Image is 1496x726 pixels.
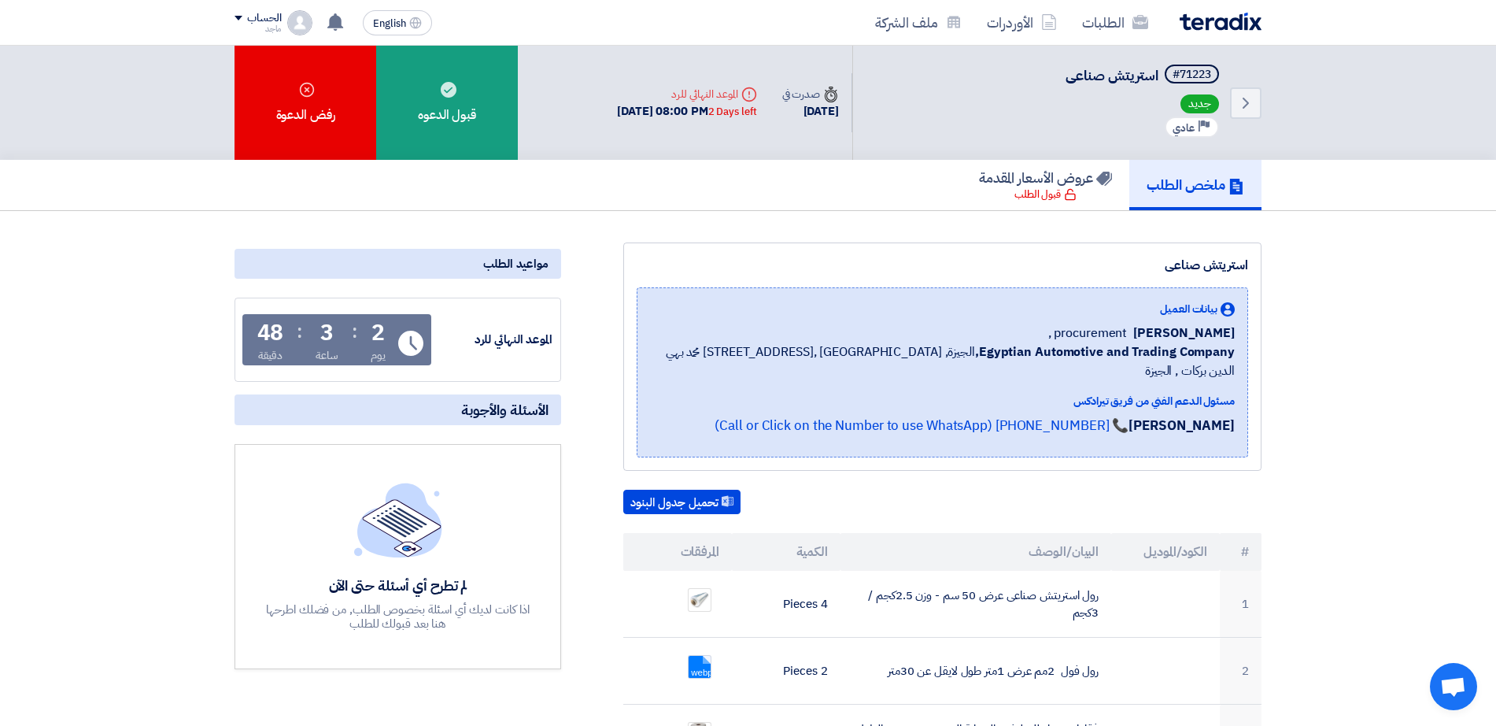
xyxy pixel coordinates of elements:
img: __1756477491021.jpg [689,591,711,610]
div: #71223 [1173,69,1211,80]
div: مسئول الدعم الفني من فريق تيرادكس [650,393,1235,409]
div: مواعيد الطلب [235,249,561,279]
h5: عروض الأسعار المقدمة [979,169,1112,187]
div: قبول الدعوه [376,46,518,160]
div: يوم [371,347,386,364]
div: 3 [320,322,334,344]
img: Teradix logo [1180,13,1261,31]
th: الكمية [732,533,840,571]
td: 1 [1220,571,1261,638]
div: [DATE] 08:00 PM [617,102,756,120]
span: استريتش صناعى [1066,65,1158,86]
th: البيان/الوصف [840,533,1112,571]
div: : [297,317,302,346]
td: 4 Pieces [732,571,840,638]
td: رول فول 2مم عرض 1متر طول لايقل عن 30متر [840,638,1112,705]
a: الأوردرات [974,4,1069,41]
span: جديد [1180,94,1219,113]
img: empty_state_list.svg [354,483,442,557]
span: عادي [1173,120,1195,135]
td: 2 [1220,638,1261,705]
div: 2 [371,322,385,344]
div: ماجد [235,24,281,33]
span: [PERSON_NAME] [1133,324,1235,343]
button: English [363,10,432,35]
td: 2 Pieces [732,638,840,705]
a: ملف الشركة [863,4,974,41]
span: procurement , [1048,324,1128,343]
div: اذا كانت لديك أي اسئلة بخصوص الطلب, من فضلك اطرحها هنا بعد قبولك للطلب [264,602,532,631]
a: عروض الأسعار المقدمة قبول الطلب [962,160,1129,210]
b: Egyptian Automotive and Trading Company, [975,343,1235,361]
div: دقيقة [258,347,283,364]
div: الموعد النهائي للرد [434,331,552,349]
div: رفض الدعوة [235,46,376,160]
div: : [352,317,357,346]
a: Open chat [1430,663,1477,710]
div: 48 [257,322,284,344]
button: تحميل جدول البنود [623,490,741,515]
div: ساعة [316,347,338,364]
div: قبول الطلب [1014,187,1077,202]
div: لم تطرح أي أسئلة حتى الآن [264,576,532,595]
span: الجيزة, [GEOGRAPHIC_DATA] ,[STREET_ADDRESS] محمد بهي الدين بركات , الجيزة [650,343,1235,380]
a: الطلبات [1069,4,1161,41]
h5: استريتش صناعى [1066,65,1222,87]
strong: [PERSON_NAME] [1128,416,1235,435]
th: # [1220,533,1261,571]
div: 2 Days left [708,104,757,120]
div: [DATE] [782,102,839,120]
span: بيانات العميل [1160,301,1217,317]
h5: ملخص الطلب [1147,176,1244,194]
a: 📞 [PHONE_NUMBER] (Call or Click on the Number to use WhatsApp) [715,416,1128,435]
div: الحساب [247,12,281,25]
div: الموعد النهائي للرد [617,86,756,102]
span: الأسئلة والأجوبة [461,401,549,419]
a: ملخص الطلب [1129,160,1261,210]
div: استريتش صناعى [637,256,1248,275]
th: الكود/الموديل [1111,533,1220,571]
img: profile_test.png [287,10,312,35]
span: English [373,18,406,29]
th: المرفقات [623,533,732,571]
td: رول استريتش صناعى عرض 50 سم - وزن 2.5كجم / 3كجم [840,571,1112,638]
div: صدرت في [782,86,839,102]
